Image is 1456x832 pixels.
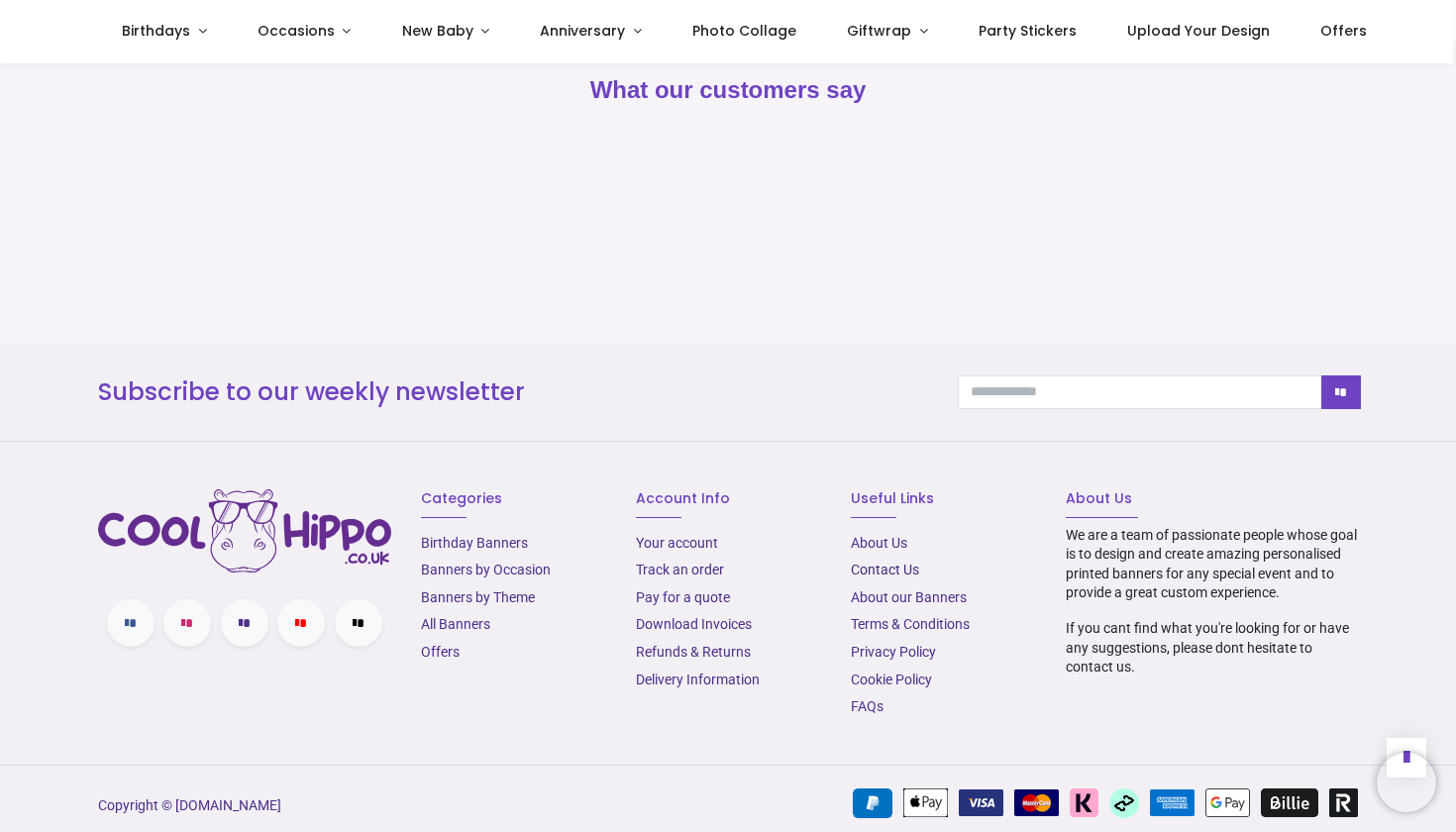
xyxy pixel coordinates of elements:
a: FAQs [851,698,884,714]
span: Party Stickers [979,21,1077,41]
iframe: Brevo live chat [1377,753,1436,812]
p: If you cant find what you're looking for or have any suggestions, please dont hesitate to contact... [1066,619,1359,677]
span: Anniversary [540,21,625,41]
img: Billie [1261,788,1318,817]
a: Copyright © [DOMAIN_NAME] [98,797,281,813]
a: Banners by Theme [421,589,535,605]
a: All Banners [421,616,490,632]
span: Birthdays [122,21,190,41]
a: About Us​ [851,535,907,551]
a: Privacy Policy [851,644,936,660]
img: Afterpay Clearpay [1109,788,1139,818]
p: We are a team of passionate people whose goal is to design and create amazing personalised printe... [1066,526,1359,603]
span: Upload Your Design [1127,21,1270,41]
a: Delivery Information [636,672,760,687]
span: Occasions [258,21,335,41]
a: Contact Us [851,562,919,577]
img: PayPal [853,788,892,818]
img: Google Pay [1205,788,1250,817]
a: Track an order [636,562,724,577]
img: Klarna [1070,788,1098,817]
a: Cookie Policy [851,672,932,687]
h2: What our customers say [98,73,1358,107]
span: New Baby [402,21,473,41]
a: Offers [421,644,460,660]
img: Apple Pay [903,788,948,817]
h6: About Us [1066,489,1359,509]
img: VISA [959,789,1003,816]
a: Banners by Occasion [421,562,551,577]
h6: Categories [421,489,606,509]
span: Photo Collage [692,21,796,41]
a: Refunds & Returns [636,644,751,660]
a: About our Banners [851,589,967,605]
h6: Account Info [636,489,821,509]
h3: Subscribe to our weekly newsletter [98,375,928,409]
h6: Useful Links [851,489,1036,509]
img: American Express [1150,789,1195,816]
span: Giftwrap [847,21,911,41]
a: Birthday Banners [421,535,528,551]
img: Revolut Pay [1329,788,1358,817]
a: Pay for a quote [636,589,730,605]
a: Terms & Conditions [851,616,970,632]
a: Your account [636,535,718,551]
span: Offers [1320,21,1367,41]
img: MasterCard [1014,789,1059,816]
a: Download Invoices [636,616,752,632]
